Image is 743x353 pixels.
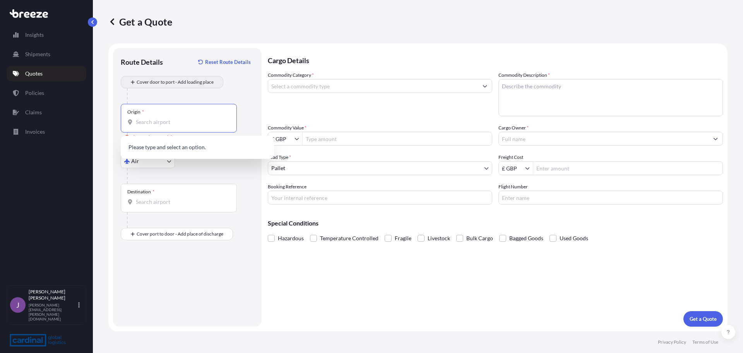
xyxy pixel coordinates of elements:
div: Please select an origin [125,133,175,141]
label: Booking Reference [268,183,306,191]
div: Show suggestions [121,136,274,159]
span: J [16,301,19,309]
input: Commodity Value [268,132,294,146]
p: Shipments [25,50,50,58]
button: Select transport [121,154,175,168]
p: Reset Route Details [205,58,251,66]
label: Commodity Category [268,71,314,79]
span: Hazardous [278,232,304,244]
div: Origin [127,109,144,115]
p: Invoices [25,128,45,136]
span: Air [131,157,139,165]
label: Flight Number [498,183,528,191]
span: Bulk Cargo [466,232,493,244]
input: Destination [136,198,227,206]
p: Policies [25,89,44,97]
input: Enter name [498,191,723,205]
span: Used Goods [560,232,588,244]
input: Origin [136,118,227,126]
button: Show suggestions [709,132,722,146]
p: Claims [25,108,42,116]
p: Insights [25,31,44,39]
label: Cargo Owner [498,124,529,132]
span: Cover door to port - Add loading place [137,78,214,86]
span: Livestock [428,232,450,244]
button: Show suggestions [294,135,302,143]
button: Show suggestions [525,164,533,172]
label: Freight Cost [498,153,523,161]
input: Enter amount [533,161,722,175]
input: Select a commodity type [268,79,478,93]
p: Quotes [25,70,43,77]
div: Destination [127,189,154,195]
label: Commodity Value [268,124,306,132]
input: Freight Cost [499,161,525,175]
input: Your internal reference [268,191,492,205]
p: Get a Quote [108,15,172,28]
span: Cover port to door - Add place of discharge [137,230,223,238]
p: Get a Quote [690,315,717,323]
button: Show suggestions [478,79,492,93]
p: Terms of Use [692,339,718,345]
img: organization-logo [10,334,66,346]
span: Temperature Controlled [320,232,378,244]
input: Full name [499,132,709,146]
p: [PERSON_NAME][EMAIL_ADDRESS][PERSON_NAME][DOMAIN_NAME] [29,303,77,321]
label: Commodity Description [498,71,550,79]
input: Type amount [303,132,492,146]
p: Please type and select an option. [124,139,271,156]
span: Fragile [395,232,411,244]
p: Special Conditions [268,220,723,226]
span: Load Type [268,153,291,161]
p: Cargo Details [268,48,723,71]
span: Bagged Goods [509,232,543,244]
p: Privacy Policy [658,339,686,345]
p: [PERSON_NAME] [PERSON_NAME] [29,289,77,301]
p: Route Details [121,57,163,67]
span: Pallet [271,164,285,172]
